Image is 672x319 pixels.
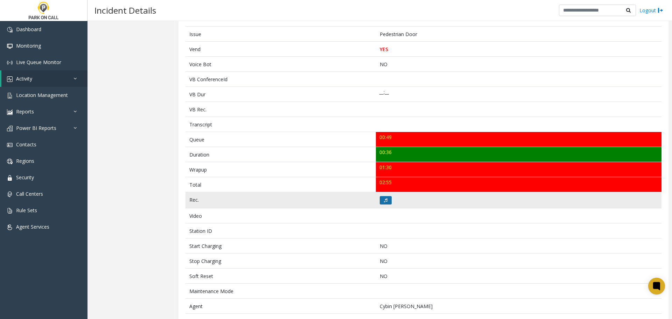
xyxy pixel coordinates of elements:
td: Transcript [185,117,376,132]
td: Rec. [185,192,376,208]
img: 'icon' [7,192,13,197]
td: Vend [185,42,376,57]
td: Queue [185,132,376,147]
h3: Incident Details [91,2,160,19]
td: Wrapup [185,162,376,177]
td: Total [185,177,376,192]
td: Station ID [185,223,376,238]
td: 02:55 [376,177,661,192]
span: Monitoring [16,42,41,49]
span: Live Queue Monitor [16,59,61,65]
p: YES [380,46,658,53]
img: 'icon' [7,109,13,115]
span: Security [16,174,34,181]
td: Cybin [PERSON_NAME] [376,299,661,314]
span: Reports [16,108,34,115]
td: VB Rec. [185,102,376,117]
td: Start Charging [185,238,376,254]
img: 'icon' [7,76,13,82]
td: Agent [185,299,376,314]
span: Power BI Reports [16,125,56,131]
td: VB ConferenceId [185,72,376,87]
span: Activity [16,75,32,82]
img: 'icon' [7,175,13,181]
td: 00:36 [376,147,661,162]
td: 01:30 [376,162,661,177]
img: 'icon' [7,208,13,214]
td: 00:49 [376,132,661,147]
span: Contacts [16,141,36,148]
a: Activity [1,70,87,87]
img: logout [658,7,663,14]
img: 'icon' [7,126,13,131]
img: 'icon' [7,43,13,49]
td: __:__ [376,87,661,102]
span: Dashboard [16,26,41,33]
img: 'icon' [7,224,13,230]
td: Maintenance Mode [185,284,376,299]
td: Pedestrian Door [376,27,661,42]
p: NO [380,61,658,68]
td: Issue [185,27,376,42]
img: 'icon' [7,27,13,33]
td: Video [185,208,376,223]
img: 'icon' [7,142,13,148]
p: NO [380,272,658,280]
span: Regions [16,158,34,164]
span: Rule Sets [16,207,37,214]
span: Location Management [16,92,68,98]
td: VB Dur [185,87,376,102]
td: Stop Charging [185,254,376,269]
span: Agent Services [16,223,49,230]
img: 'icon' [7,93,13,98]
span: Call Centers [16,190,43,197]
p: NO [380,257,658,265]
a: Logout [639,7,663,14]
td: Voice Bot [185,57,376,72]
td: Duration [185,147,376,162]
td: Soft Reset [185,269,376,284]
p: NO [380,242,658,250]
img: 'icon' [7,159,13,164]
img: 'icon' [7,60,13,65]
